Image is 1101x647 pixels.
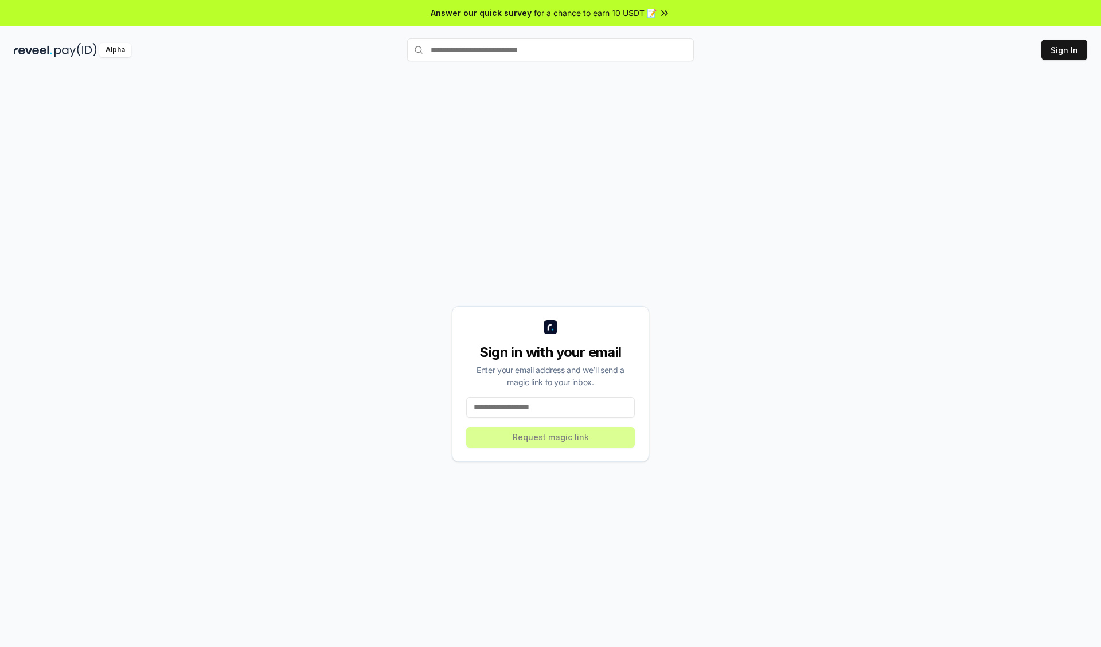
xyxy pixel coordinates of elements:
div: Enter your email address and we’ll send a magic link to your inbox. [466,364,635,388]
img: logo_small [544,320,557,334]
img: pay_id [54,43,97,57]
img: reveel_dark [14,43,52,57]
span: for a chance to earn 10 USDT 📝 [534,7,657,19]
span: Answer our quick survey [431,7,532,19]
div: Alpha [99,43,131,57]
button: Sign In [1041,40,1087,60]
div: Sign in with your email [466,343,635,362]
